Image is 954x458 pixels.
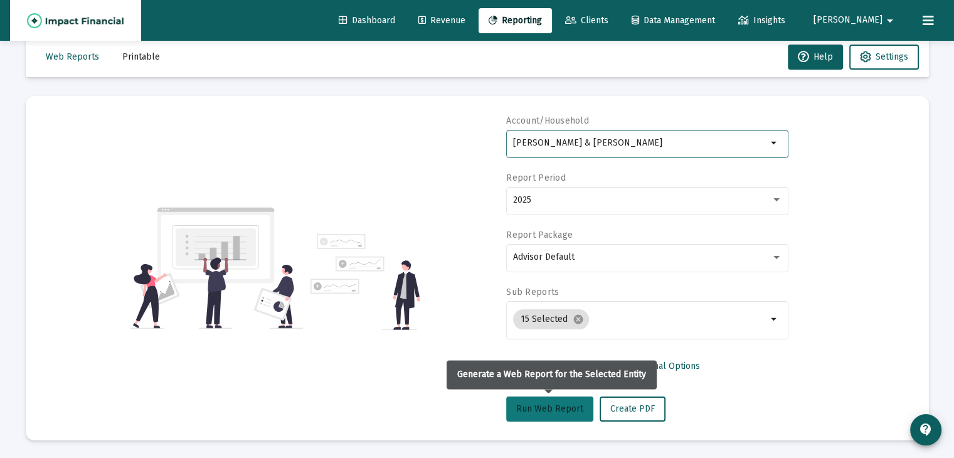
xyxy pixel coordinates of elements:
[573,314,584,325] mat-icon: cancel
[622,8,725,33] a: Data Management
[506,173,566,183] label: Report Period
[513,307,767,332] mat-chip-list: Selection
[506,397,593,422] button: Run Web Report
[728,8,795,33] a: Insights
[600,397,665,422] button: Create PDF
[46,51,99,62] span: Web Reports
[767,136,782,151] mat-icon: arrow_drop_down
[632,15,715,26] span: Data Management
[112,45,170,70] button: Printable
[918,422,933,437] mat-icon: contact_support
[610,403,655,414] span: Create PDF
[814,15,882,26] span: [PERSON_NAME]
[788,45,843,70] button: Help
[627,361,700,371] span: Additional Options
[489,15,542,26] span: Reporting
[329,8,405,33] a: Dashboard
[516,403,583,414] span: Run Web Report
[513,309,589,329] mat-chip: 15 Selected
[849,45,919,70] button: Settings
[19,8,132,33] img: Dashboard
[876,51,908,62] span: Settings
[513,138,767,148] input: Search or select an account or household
[310,234,420,330] img: reporting-alt
[767,312,782,327] mat-icon: arrow_drop_down
[798,51,833,62] span: Help
[479,8,552,33] a: Reporting
[339,15,395,26] span: Dashboard
[516,361,603,371] span: Select Custom Period
[513,252,575,262] span: Advisor Default
[36,45,109,70] button: Web Reports
[418,15,465,26] span: Revenue
[882,8,898,33] mat-icon: arrow_drop_down
[513,194,531,205] span: 2025
[506,287,559,297] label: Sub Reports
[122,51,160,62] span: Printable
[506,115,589,126] label: Account/Household
[798,8,913,33] button: [PERSON_NAME]
[130,206,303,330] img: reporting
[565,15,608,26] span: Clients
[408,8,475,33] a: Revenue
[738,15,785,26] span: Insights
[555,8,618,33] a: Clients
[506,230,573,240] label: Report Package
